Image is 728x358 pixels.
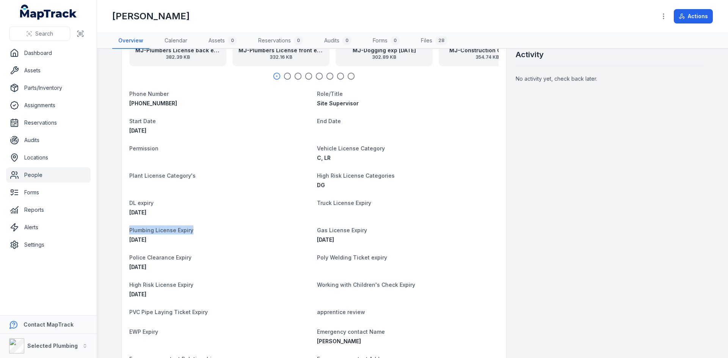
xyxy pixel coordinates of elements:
[24,321,74,328] strong: Contact MapTrack
[129,127,146,134] span: [DATE]
[317,182,325,188] span: DG
[6,167,91,183] a: People
[6,220,91,235] a: Alerts
[129,100,177,106] span: [PHONE_NUMBER]
[112,33,149,49] a: Overview
[6,80,91,95] a: Parts/Inventory
[129,264,146,270] time: 7/21/2027, 12:00:00 AM
[317,172,395,179] span: High Risk License Categories
[9,27,70,41] button: Search
[228,36,237,45] div: 0
[129,328,158,335] span: EWP Expiry
[317,236,334,243] time: 8/10/2028, 12:00:00 AM
[317,91,343,97] span: Role/Title
[317,309,365,315] span: apprentice review
[238,47,323,54] strong: MJ-Plumbers License front exp [DATE]
[674,9,713,23] button: Actions
[449,47,525,54] strong: MJ-Construction Card back
[129,118,156,124] span: Start Date
[35,30,53,38] span: Search
[435,36,447,45] div: 28
[158,33,193,49] a: Calendar
[317,100,359,106] span: Site Supervisor
[129,200,154,206] span: DL expiry
[129,264,146,270] span: [DATE]
[367,33,406,49] a: Forms0
[449,54,525,60] span: 354.74 KB
[317,236,334,243] span: [DATE]
[318,33,358,49] a: Audits0
[129,291,146,297] time: 12/13/2029, 12:00:00 AM
[317,145,385,152] span: Vehicle License Category
[317,254,387,261] span: Poly Welding Ticket expiry
[317,227,367,233] span: Gas License Expiry
[6,150,91,165] a: Locations
[129,236,146,243] time: 9/23/2025, 12:00:00 AM
[6,63,91,78] a: Assets
[129,91,169,97] span: Phone Number
[317,281,415,288] span: Working with Children's Check Expiry
[129,291,146,297] span: [DATE]
[129,281,193,288] span: High Risk License Expiry
[27,342,78,349] strong: Selected Plumbing
[353,47,416,54] strong: MJ-Dogging exp [DATE]
[415,33,453,49] a: Files28
[516,49,544,60] h2: Activity
[238,54,323,60] span: 332.16 KB
[129,227,193,233] span: Plumbing License Expiry
[20,5,77,20] a: MapTrack
[391,36,400,45] div: 0
[129,145,158,152] span: Permission
[135,47,220,54] strong: MJ-Plumbers License back exp [DATE]
[317,155,331,161] span: C, LR
[516,75,597,82] span: No activity yet, check back later.
[129,309,208,315] span: PVC Pipe Laying Ticket Expiry
[112,10,190,22] h1: [PERSON_NAME]
[6,45,91,61] a: Dashboard
[6,185,91,200] a: Forms
[6,202,91,217] a: Reports
[135,54,220,60] span: 382.39 KB
[129,254,191,261] span: Police Clearance Expiry
[342,36,351,45] div: 0
[252,33,309,49] a: Reservations0
[6,115,91,130] a: Reservations
[202,33,243,49] a: Assets0
[294,36,303,45] div: 0
[129,127,146,134] time: 11/12/2024, 8:00:00 AM
[6,133,91,148] a: Audits
[317,328,385,335] span: Emergency contact Name
[129,236,146,243] span: [DATE]
[317,200,371,206] span: Truck License Expiry
[6,98,91,113] a: Assignments
[353,54,416,60] span: 302.89 KB
[129,209,146,216] time: 10/2/2026, 12:00:00 AM
[317,338,361,344] span: [PERSON_NAME]
[6,237,91,252] a: Settings
[129,172,196,179] span: Plant License Category's
[129,209,146,216] span: [DATE]
[317,118,341,124] span: End Date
